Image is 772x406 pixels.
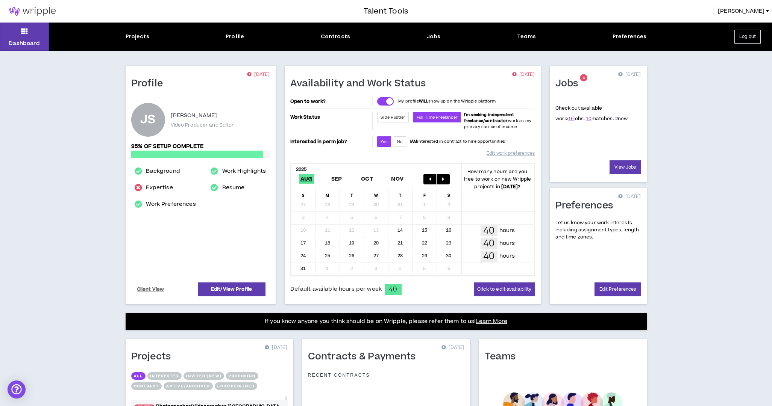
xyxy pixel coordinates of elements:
p: [PERSON_NAME] [171,111,217,120]
p: Interested in perm job? [290,136,371,147]
b: I'm seeking independent freelance/contractor [464,112,514,124]
a: Expertise [146,183,173,192]
button: All [131,372,146,380]
h1: Contracts & Payments [308,351,422,363]
strong: WILL [419,98,429,104]
p: Work Status [290,112,371,122]
h1: Profile [131,78,169,90]
p: [DATE] [618,193,641,201]
h1: Preferences [555,200,619,212]
h1: Jobs [555,78,584,90]
span: Yes [381,139,387,145]
a: 10 [586,115,591,122]
div: Teams [517,33,536,41]
button: Lost/Declined [215,382,257,390]
button: Proposing [226,372,258,380]
span: Side Hustler [381,115,405,120]
a: 16 [568,115,573,122]
span: 4 [582,75,585,81]
span: work as my primary source of income [464,112,531,130]
p: Recent Contracts [308,372,370,378]
span: jobs. [568,115,585,122]
span: Nov [390,174,405,184]
a: Work Preferences [146,200,196,209]
p: If you know anyone you think should be on Wripple, please refer them to us! [265,317,507,326]
a: Background [146,167,180,176]
div: T [388,187,413,199]
div: Preferences [613,33,647,41]
span: [PERSON_NAME] [718,7,764,15]
p: [DATE] [618,71,641,78]
div: JS [140,114,155,125]
a: Work Highlights [222,167,266,176]
button: Invited (new) [184,372,224,380]
p: Let us know your work interests including assignment types, length and time zones. [555,219,641,241]
button: Contract [131,382,162,390]
h1: Teams [485,351,522,363]
p: [DATE] [441,344,464,352]
span: Default available hours per week [290,285,382,293]
h3: Talent Tools [364,6,408,17]
button: Interested [147,372,182,380]
p: How many hours are you free to work on new Wripple projects in [461,168,534,190]
div: T [340,187,364,199]
a: Edit/View Profile [198,282,265,296]
p: [DATE] [247,71,270,78]
a: Resume [222,183,245,192]
div: Profile [226,33,244,41]
div: S [437,187,461,199]
div: S [291,187,316,199]
div: Contracts [321,33,350,41]
div: Joe S. [131,103,165,137]
span: matches. [586,115,614,122]
div: F [413,187,437,199]
button: Active/Archived [164,382,213,390]
div: Projects [126,33,149,41]
div: Open Intercom Messenger [8,380,26,398]
div: Jobs [427,33,441,41]
button: Log out [734,30,761,44]
a: Edit Preferences [595,282,641,296]
a: 2 [615,115,618,122]
p: I interested in contract to hire opportunities [410,139,505,145]
sup: 4 [580,74,587,82]
span: No [397,139,403,145]
div: W [364,187,388,199]
span: Aug [299,174,314,184]
p: Dashboard [9,39,40,47]
span: new [615,115,628,122]
a: Learn More [476,317,507,325]
p: [DATE] [265,344,287,352]
span: Sep [330,174,344,184]
p: Video Producer and Editor [171,122,234,128]
h1: Availability and Work Status [290,78,432,90]
p: hours [499,226,515,235]
a: View Jobs [610,160,641,174]
b: [DATE] ? [501,183,520,190]
p: Check out available work: [555,105,628,122]
p: 95% of setup complete [131,142,270,151]
span: Oct [359,174,375,184]
b: 2025 [296,166,307,173]
strong: AM [411,139,417,144]
h1: Projects [131,351,177,363]
p: hours [499,252,515,260]
a: Client View [136,283,165,296]
div: M [315,187,340,199]
a: Edit work preferences [487,147,535,160]
p: My profile show up on the Wripple platform [398,98,496,104]
button: Click to edit availability [474,282,535,296]
p: hours [499,239,515,248]
p: [DATE] [512,71,535,78]
p: Open to work? [290,98,371,104]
